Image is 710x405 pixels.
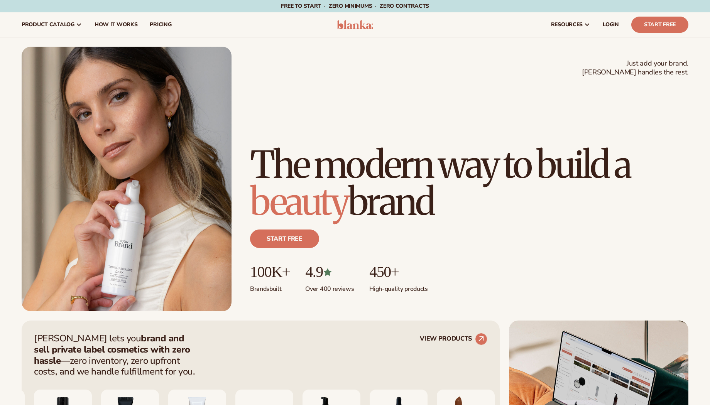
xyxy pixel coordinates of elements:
[545,12,597,37] a: resources
[337,20,374,29] img: logo
[22,22,74,28] span: product catalog
[305,263,354,280] p: 4.9
[551,22,583,28] span: resources
[34,333,200,377] p: [PERSON_NAME] lets you —zero inventory, zero upfront costs, and we handle fulfillment for you.
[597,12,625,37] a: LOGIN
[281,2,429,10] span: Free to start · ZERO minimums · ZERO contracts
[15,12,88,37] a: product catalog
[305,280,354,293] p: Over 400 reviews
[369,280,428,293] p: High-quality products
[95,22,138,28] span: How It Works
[369,263,428,280] p: 450+
[34,332,190,367] strong: brand and sell private label cosmetics with zero hassle
[420,333,487,345] a: VIEW PRODUCTS
[88,12,144,37] a: How It Works
[582,59,688,77] span: Just add your brand. [PERSON_NAME] handles the rest.
[631,17,688,33] a: Start Free
[144,12,177,37] a: pricing
[250,179,348,225] span: beauty
[250,146,688,220] h1: The modern way to build a brand
[250,263,290,280] p: 100K+
[250,229,319,248] a: Start free
[22,47,232,311] img: Female holding tanning mousse.
[150,22,171,28] span: pricing
[250,280,290,293] p: Brands built
[603,22,619,28] span: LOGIN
